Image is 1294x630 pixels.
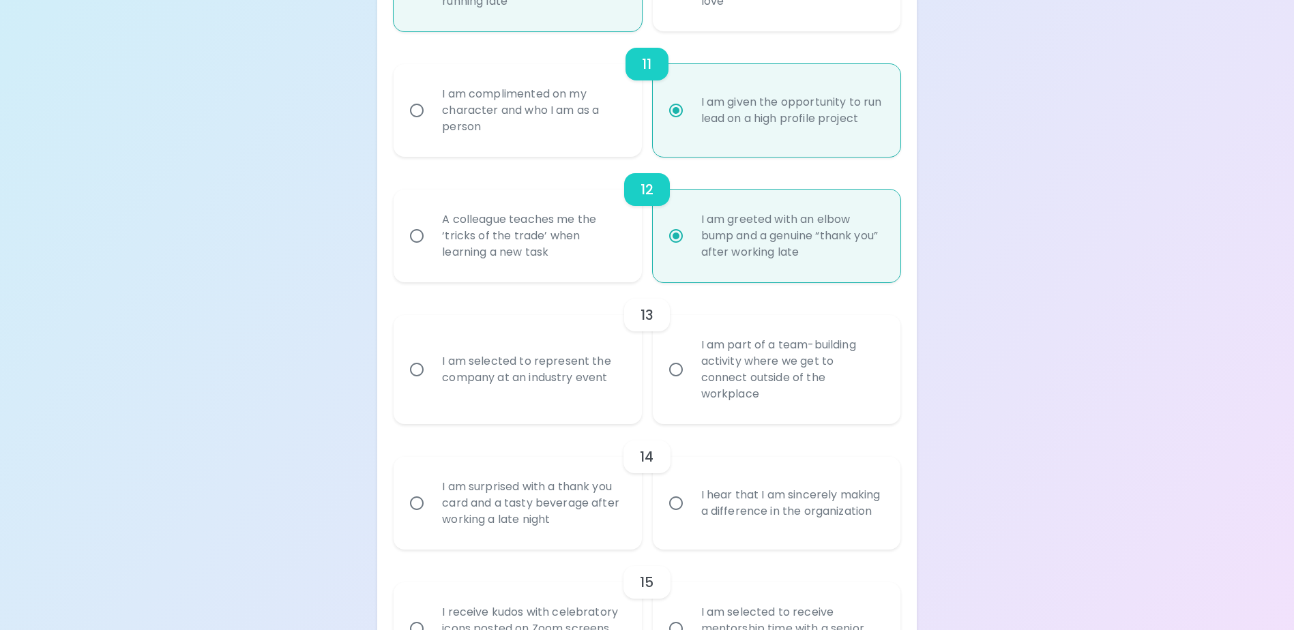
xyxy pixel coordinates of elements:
h6: 14 [640,446,653,468]
div: I am greeted with an elbow bump and a genuine “thank you” after working late [690,195,893,277]
div: choice-group-check [394,31,900,157]
h6: 12 [641,179,653,200]
div: I am selected to represent the company at an industry event [431,337,634,402]
h6: 15 [640,571,653,593]
h6: 11 [642,53,651,75]
div: A colleague teaches me the ‘tricks of the trade’ when learning a new task [431,195,634,277]
div: I am complimented on my character and who I am as a person [431,70,634,151]
div: choice-group-check [394,424,900,550]
div: choice-group-check [394,157,900,282]
div: I hear that I am sincerely making a difference in the organization [690,470,893,536]
div: I am given the opportunity to run lead on a high profile project [690,78,893,143]
div: I am surprised with a thank you card and a tasty beverage after working a late night [431,462,634,544]
h6: 13 [641,304,653,326]
div: choice-group-check [394,282,900,424]
div: I am part of a team-building activity where we get to connect outside of the workplace [690,320,893,419]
